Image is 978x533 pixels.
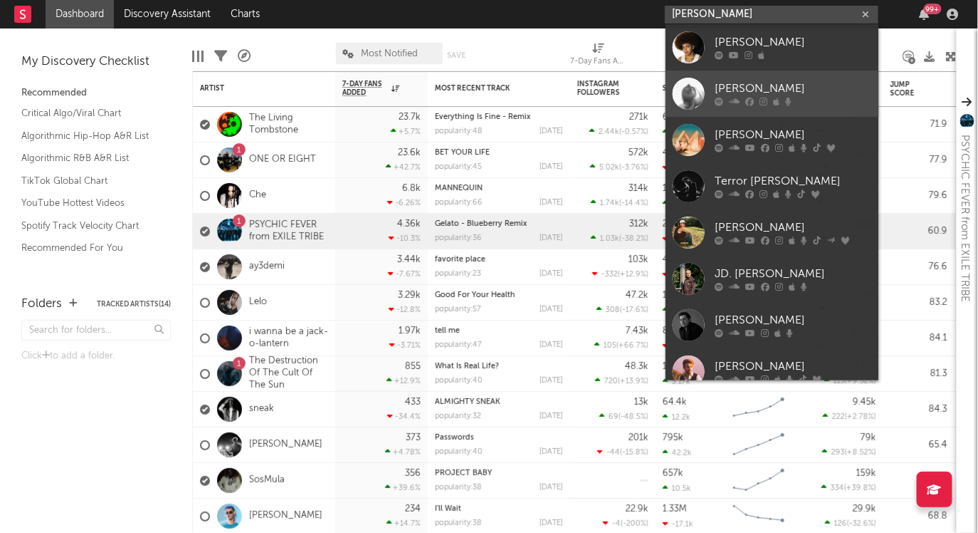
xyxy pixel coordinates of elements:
[609,413,619,421] span: 69
[435,519,482,527] div: popularity: 38
[398,291,421,300] div: 3.29k
[856,469,876,478] div: 159k
[435,363,563,371] div: What Is Real Life?
[435,256,485,264] a: favorite place
[435,149,490,157] a: BET YOUR LIFE
[663,504,687,514] div: 1.33M
[540,484,563,492] div: [DATE]
[890,116,947,133] div: 71.9
[249,356,328,392] a: The Destruction Of The Cult Of The Sun
[666,117,879,163] a: [PERSON_NAME]
[890,366,947,383] div: 81.3
[663,377,690,386] div: 3.17k
[663,219,683,229] div: 223k
[249,475,285,487] a: SosMula
[540,519,563,527] div: [DATE]
[620,378,646,385] span: +13.9 %
[715,358,872,376] div: [PERSON_NAME]
[249,296,267,309] a: Lelo
[577,80,627,97] div: Instagram Followers
[596,305,648,314] div: ( )
[21,173,157,189] a: TikTok Global Chart
[435,128,483,135] div: popularity: 48
[621,128,646,136] span: -0.57 %
[619,342,646,350] span: +66.7 %
[626,504,648,514] div: 22.9k
[715,219,872,237] div: [PERSON_NAME]
[663,184,688,193] div: 1.02M
[666,163,879,209] a: Terror [PERSON_NAME]
[824,376,876,385] div: ( )
[920,9,930,20] button: 99+
[540,163,563,171] div: [DATE]
[831,449,845,457] span: 293
[629,148,648,157] div: 572k
[663,362,683,371] div: 174k
[663,326,688,336] div: 8.18M
[663,199,691,208] div: 5.57k
[599,128,619,136] span: 2.44k
[387,376,421,385] div: +12.9 %
[666,209,879,256] a: [PERSON_NAME]
[634,398,648,407] div: 13k
[435,327,460,335] a: tell me
[622,449,646,457] span: -15.8 %
[890,437,947,454] div: 65.4
[890,152,947,169] div: 77.9
[663,484,691,493] div: 10.5k
[21,85,171,102] div: Recommended
[621,235,646,243] span: -38.2 %
[629,113,648,122] div: 271k
[448,51,466,59] button: Save
[21,296,62,313] div: Folders
[600,235,619,243] span: 1.03k
[663,128,693,137] div: 49.4k
[821,483,876,492] div: ( )
[405,504,421,514] div: 234
[594,341,648,350] div: ( )
[663,148,684,157] div: 458k
[249,326,328,351] a: i wanna be a jack-o-lantern
[890,81,926,98] div: Jump Score
[861,433,876,443] div: 79k
[435,199,483,207] div: popularity: 66
[847,449,874,457] span: +8.52 %
[890,223,947,240] div: 60.9
[249,190,266,202] a: Che
[389,234,421,243] div: -10.3 %
[626,291,648,300] div: 47.2k
[21,195,157,211] a: YouTube Hottest Videos
[435,448,483,456] div: popularity: 40
[435,505,563,513] div: I'll Wait
[663,84,769,93] div: Spotify Monthly Listeners
[435,234,482,242] div: popularity: 36
[397,219,421,229] div: 4.36k
[21,105,157,121] a: Critical Algo/Viral Chart
[623,520,646,528] span: -200 %
[435,470,563,477] div: PROJECT BABY
[612,520,621,528] span: -4
[249,510,322,522] a: [PERSON_NAME]
[435,185,483,192] a: MANNEQUIN
[362,49,419,58] span: Most Notified
[846,485,874,492] span: +39.8 %
[599,412,648,421] div: ( )
[435,185,563,192] div: MANNEQUIN
[890,401,947,418] div: 84.3
[405,469,421,478] div: 356
[435,113,563,121] div: Everything Is Fine - Remix
[715,312,872,329] div: [PERSON_NAME]
[924,4,942,14] div: 99 +
[591,198,648,207] div: ( )
[849,520,874,528] span: -32.6 %
[666,71,879,117] a: [PERSON_NAME]
[834,378,845,385] span: 115
[435,113,531,121] a: Everything Is Fine - Remix
[590,162,648,172] div: ( )
[663,433,683,443] div: 795k
[847,378,874,385] span: +9.52 %
[21,150,157,166] a: Algorithmic R&B A&R List
[435,363,499,371] a: What Is Real Life?
[663,270,696,279] div: -4.93k
[663,448,692,457] div: 42.2k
